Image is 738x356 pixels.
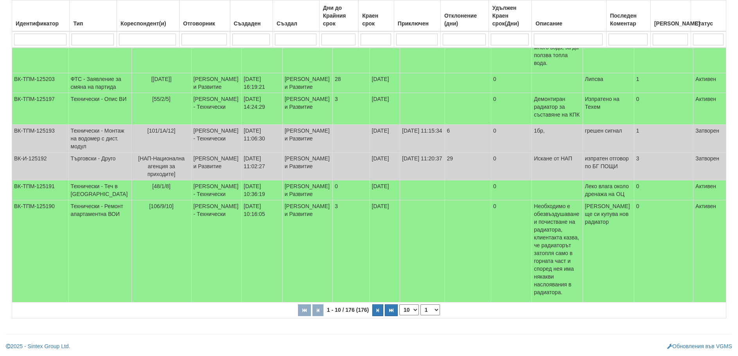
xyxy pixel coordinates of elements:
[609,10,648,29] div: Последен Коментар
[181,18,228,29] div: Отговорник
[147,128,176,134] span: [101/1А/12]
[693,200,726,302] td: Активен
[282,73,332,93] td: [PERSON_NAME] и Развитие
[491,2,530,29] div: Удължен Краен срок(Дни)
[396,18,438,29] div: Приключен
[151,76,172,82] span: [[DATE]]
[372,304,383,316] button: Следваща страница
[14,18,67,29] div: Идентификатор
[532,0,607,32] th: Описание: No sort applied, activate to apply an ascending sort
[325,307,371,313] span: 1 - 10 / 176 (176)
[282,200,332,302] td: [PERSON_NAME] и Развитие
[370,200,400,302] td: [DATE]
[282,180,332,200] td: [PERSON_NAME] и Развитие
[585,76,603,82] span: Липсва
[534,155,580,162] p: Искане от НАП
[138,155,185,177] span: [НАП-Национална агенция за приходите]
[693,153,726,180] td: Затворен
[691,0,726,32] th: Статус: No sort applied, activate to apply an ascending sort
[149,203,174,209] span: [106/9/10]
[650,0,691,32] th: Брой Файлове: No sort applied, activate to apply an ascending sort
[370,73,400,93] td: [DATE]
[191,180,241,200] td: [PERSON_NAME] - Технически
[441,0,489,32] th: Отклонение (дни): No sort applied, activate to apply an ascending sort
[359,0,394,32] th: Краен срок: No sort applied, activate to apply an ascending sort
[6,343,70,349] a: 2025 - Sintex Group Ltd.
[191,73,241,93] td: [PERSON_NAME] и Развитие
[693,180,726,200] td: Активен
[12,93,69,125] td: ВК-ТПМ-125197
[361,10,392,29] div: Краен срок
[491,73,532,93] td: 0
[191,93,241,125] td: [PERSON_NAME] - Технически
[488,0,532,32] th: Удължен Краен срок(Дни): No sort applied, activate to apply an ascending sort
[319,0,358,32] th: Дни до Крайния срок: No sort applied, activate to apply an ascending sort
[634,73,693,93] td: 1
[534,202,580,296] p: Необходимо е обезвъздушаване и почистване на радиатора, клиентакта казва, че радиаторът затопля с...
[152,96,171,102] span: [55/2/5]
[242,125,283,153] td: [DATE] 11:06:30
[68,73,131,93] td: ФТС - Заявление за смяна на партида
[385,304,398,316] button: Последна страница
[12,153,69,180] td: ВК-И-125192
[693,125,726,153] td: Затворен
[534,95,580,119] p: Демонтиран радиатор за съставяне на КПК
[12,200,69,302] td: ВК-ТПМ-125190
[370,153,400,180] td: [DATE]
[321,2,356,29] div: Дни до Крайния срок
[491,180,532,200] td: 0
[335,183,338,189] span: 0
[491,125,532,153] td: 0
[312,304,323,316] button: Предишна страница
[585,128,622,134] span: грешен сигнал
[693,73,726,93] td: Активен
[653,18,689,29] div: [PERSON_NAME]
[119,18,177,29] div: Кореспондент(и)
[585,96,619,110] span: Изпратено на Техем
[370,180,400,200] td: [DATE]
[634,200,693,302] td: 0
[667,343,732,349] a: Обновления във VGMS
[585,183,629,197] span: Леко влага около дренажа на ОЦ
[275,18,317,29] div: Създал
[370,125,400,153] td: [DATE]
[282,153,332,180] td: [PERSON_NAME] и Развитие
[400,125,445,153] td: [DATE] 11:15:34
[68,200,131,302] td: Технически - Ремонт апартаментна ВОИ
[399,304,419,315] select: Брой редове на страница
[273,0,319,32] th: Създал: No sort applied, activate to apply an ascending sort
[634,180,693,200] td: 0
[12,0,69,32] th: Идентификатор: No sort applied, activate to apply an ascending sort
[152,183,171,189] span: [48/1/8]
[370,93,400,125] td: [DATE]
[191,125,241,153] td: [PERSON_NAME] - Технически
[585,155,629,169] span: изпратен отговор по БГ ПОЩИ
[68,125,131,153] td: Технически - Монтаж на водомер с дист. модул
[534,127,580,135] p: 1бр,
[282,93,332,125] td: [PERSON_NAME] и Развитие
[534,18,604,29] div: Описание
[232,18,271,29] div: Създаден
[242,73,283,93] td: [DATE] 16:19:21
[420,304,440,315] select: Страница номер
[491,200,532,302] td: 0
[606,0,650,32] th: Последен Коментар: No sort applied, activate to apply an ascending sort
[445,153,491,180] td: 29
[12,125,69,153] td: ВК-ТПМ-125193
[693,93,726,125] td: Активен
[68,93,131,125] td: Технически - Опис ВИ
[335,96,338,102] span: 3
[242,200,283,302] td: [DATE] 10:16:05
[282,125,332,153] td: [PERSON_NAME] и Развитие
[12,73,69,93] td: ВК-ТПМ-125203
[335,203,338,209] span: 3
[443,10,487,29] div: Отклонение (дни)
[68,153,131,180] td: Търговски - Друго
[117,0,180,32] th: Кореспондент(и): No sort applied, activate to apply an ascending sort
[191,153,241,180] td: [PERSON_NAME] и Развитие
[72,18,115,29] div: Тип
[242,180,283,200] td: [DATE] 10:36:19
[634,93,693,125] td: 0
[585,203,630,225] span: [PERSON_NAME] ще си купува нов радиатор
[191,200,241,302] td: [PERSON_NAME] - Технически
